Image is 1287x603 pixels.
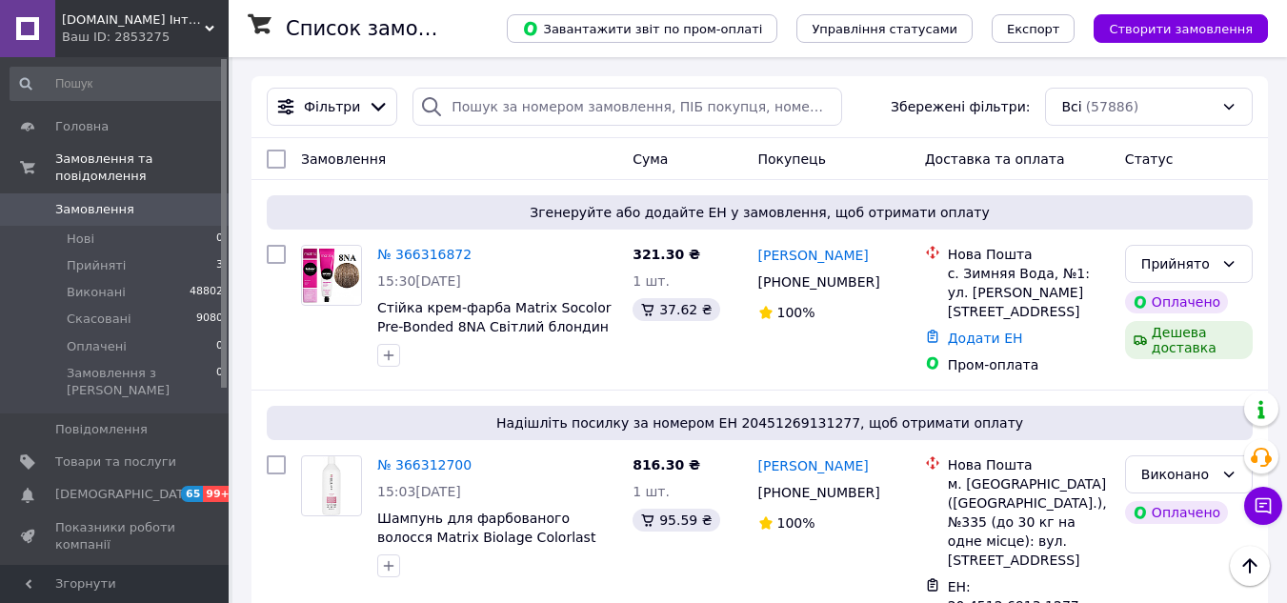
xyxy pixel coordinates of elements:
[216,338,223,355] span: 0
[758,151,826,167] span: Покупець
[301,455,362,516] a: Фото товару
[67,257,126,274] span: Прийняті
[62,29,229,46] div: Ваш ID: 2853275
[307,456,357,515] img: Фото товару
[216,231,223,248] span: 0
[377,484,461,499] span: 15:03[DATE]
[758,456,869,475] a: [PERSON_NAME]
[992,14,1076,43] button: Експорт
[522,20,762,37] span: Завантажити звіт по пром-оплаті
[777,515,815,531] span: 100%
[633,509,719,532] div: 95.59 ₴
[1075,20,1268,35] a: Створити замовлення
[55,519,176,553] span: Показники роботи компанії
[754,479,884,506] div: [PHONE_NUMBER]
[1125,501,1228,524] div: Оплачено
[196,311,223,328] span: 9080
[948,264,1110,321] div: с. Зимняя Вода, №1: ул. [PERSON_NAME][STREET_ADDRESS]
[1141,253,1214,274] div: Прийнято
[633,298,719,321] div: 37.62 ₴
[286,17,479,40] h1: Список замовлень
[948,474,1110,570] div: м. [GEOGRAPHIC_DATA] ([GEOGRAPHIC_DATA].), №335 (до 30 кг на одне місце): вул. [STREET_ADDRESS]
[55,118,109,135] span: Головна
[796,14,973,43] button: Управління статусами
[377,511,595,564] a: Шампунь для фарбованого волосся Matrix Biolage Colorlast 1000 мл
[302,247,361,305] img: Фото товару
[55,151,229,185] span: Замовлення та повідомлення
[1244,487,1282,525] button: Чат з покупцем
[948,331,1023,346] a: Додати ЕН
[633,484,670,499] span: 1 шт.
[948,455,1110,474] div: Нова Пошта
[55,421,148,438] span: Повідомлення
[274,203,1245,222] span: Згенеруйте або додайте ЕН у замовлення, щоб отримати оплату
[216,365,223,399] span: 0
[812,22,957,36] span: Управління статусами
[507,14,777,43] button: Завантажити звіт по пром-оплаті
[754,269,884,295] div: [PHONE_NUMBER]
[1086,99,1138,114] span: (57886)
[301,151,386,167] span: Замовлення
[67,338,127,355] span: Оплачені
[10,67,225,101] input: Пошук
[67,284,126,301] span: Виконані
[1094,14,1268,43] button: Створити замовлення
[377,300,612,353] a: Стійка крем-фарба Matrix Socolor Pre-Bonded 8NA Світлий блондин натуральний попелястий 90 мл
[55,201,134,218] span: Замовлення
[377,273,461,289] span: 15:30[DATE]
[304,97,360,116] span: Фільтри
[62,11,205,29] span: Profblesk.com.ua Інтернет-магазин професійної косметики. "Безкоштовна доставка від 1199 грн"
[633,247,700,262] span: 321.30 ₴
[55,486,196,503] span: [DEMOGRAPHIC_DATA]
[203,486,234,502] span: 99+
[891,97,1030,116] span: Збережені фільтри:
[1007,22,1060,36] span: Експорт
[1125,321,1253,359] div: Дешева доставка
[948,245,1110,264] div: Нова Пошта
[1061,97,1081,116] span: Всі
[925,151,1065,167] span: Доставка та оплата
[633,273,670,289] span: 1 шт.
[1125,151,1174,167] span: Статус
[777,305,815,320] span: 100%
[377,457,472,472] a: № 366312700
[181,486,203,502] span: 65
[758,246,869,265] a: [PERSON_NAME]
[377,247,472,262] a: № 366316872
[67,311,131,328] span: Скасовані
[1141,464,1214,485] div: Виконано
[1109,22,1253,36] span: Створити замовлення
[190,284,223,301] span: 48802
[216,257,223,274] span: 3
[301,245,362,306] a: Фото товару
[1125,291,1228,313] div: Оплачено
[1230,546,1270,586] button: Наверх
[67,231,94,248] span: Нові
[633,151,668,167] span: Cума
[412,88,842,126] input: Пошук за номером замовлення, ПІБ покупця, номером телефону, Email, номером накладної
[55,453,176,471] span: Товари та послуги
[948,355,1110,374] div: Пром-оплата
[67,365,216,399] span: Замовлення з [PERSON_NAME]
[274,413,1245,432] span: Надішліть посилку за номером ЕН 20451269131277, щоб отримати оплату
[633,457,700,472] span: 816.30 ₴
